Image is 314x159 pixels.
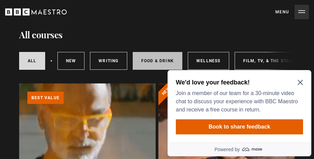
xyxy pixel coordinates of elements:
div: Optional study invitation [3,3,146,89]
p: Best value [27,92,64,104]
h1: All courses [19,29,63,41]
a: Wellness [188,52,229,70]
a: Writing [90,52,127,70]
a: Powered by maze [3,75,146,89]
a: New [57,52,85,70]
svg: BBC Maestro [5,7,67,17]
button: Close Maze Prompt [133,12,138,18]
a: Film, TV, & The Stage [235,52,304,70]
p: Join a member of our team for a 30-minute video chat to discuss your experience with BBC Maestro ... [11,22,135,47]
h2: We'd love your feedback! [11,11,135,19]
a: All [19,52,45,70]
a: Food & Drink [133,52,182,70]
button: Toggle navigation [275,5,309,19]
button: Book to share feedback [11,52,138,67]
